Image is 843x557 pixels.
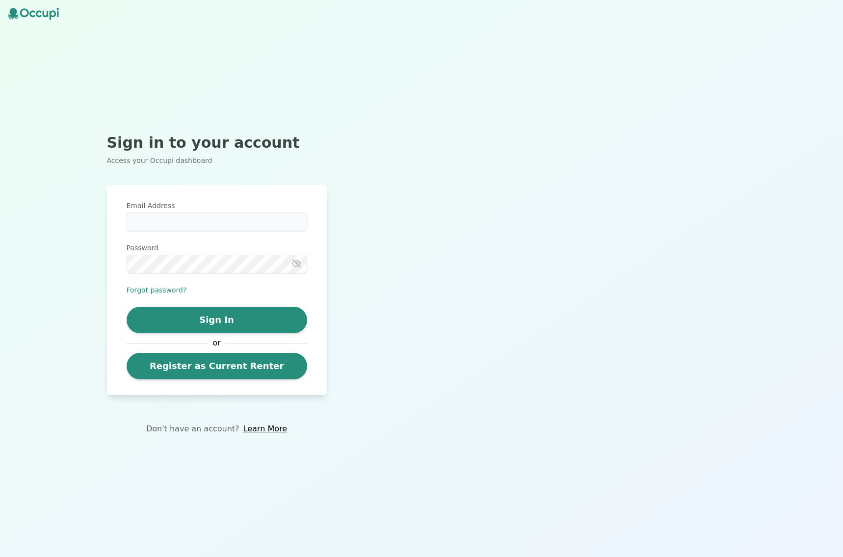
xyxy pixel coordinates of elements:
[208,337,226,349] span: or
[127,201,307,211] label: Email Address
[107,134,327,152] h2: Sign in to your account
[127,243,307,253] label: Password
[127,285,187,295] button: Forgot password?
[146,423,239,435] p: Don't have an account?
[127,353,307,379] a: Register as Current Renter
[107,156,327,165] p: Access your Occupi dashboard
[243,423,287,435] a: Learn More
[127,307,307,333] button: Sign In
